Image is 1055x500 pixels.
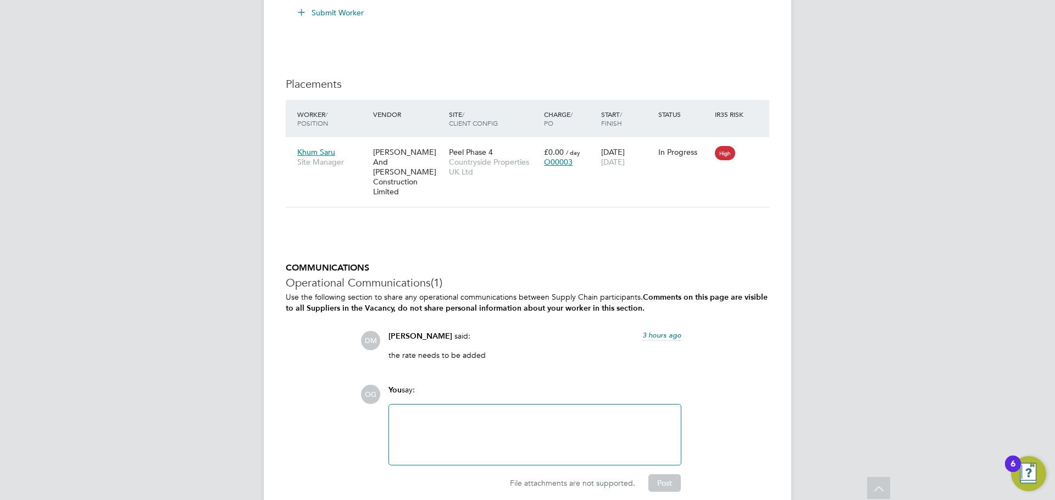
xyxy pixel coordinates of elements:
div: [PERSON_NAME] And [PERSON_NAME] Construction Limited [370,142,446,203]
span: / PO [544,110,573,127]
span: / day [566,148,580,156]
button: Open Resource Center, 6 new notifications [1011,456,1046,491]
div: Status [656,104,713,124]
span: / Position [297,110,328,127]
div: Worker [295,104,370,133]
button: Post [648,474,681,492]
span: OG [361,385,380,404]
span: O00003 [544,157,573,167]
span: High [715,146,735,160]
span: said: [454,331,470,341]
button: Submit Worker [290,4,373,21]
div: [DATE] [598,142,656,172]
span: 3 hours ago [642,330,681,340]
span: (1) [431,276,442,290]
div: IR35 Risk [712,104,750,124]
div: Site [446,104,541,133]
div: say: [388,385,681,404]
span: £0.00 [544,147,564,157]
div: Start [598,104,656,133]
span: / Finish [601,110,622,127]
a: Khum SaruSite Manager[PERSON_NAME] And [PERSON_NAME] Construction LimitedPeel Phase 4Countryside ... [295,141,769,150]
div: 6 [1010,464,1015,478]
p: Use the following section to share any operational communications between Supply Chain participants. [286,292,769,313]
h3: Operational Communications [286,276,769,290]
span: Countryside Properties UK Ltd [449,157,538,177]
span: Peel Phase 4 [449,147,493,157]
b: Comments on this page are visible to all Suppliers in the Vacancy, do not share personal informat... [286,293,768,312]
h5: COMMUNICATIONS [286,262,769,274]
span: Khum Saru [297,147,335,157]
span: File attachments are not supported. [510,478,635,488]
span: [PERSON_NAME] [388,332,452,341]
span: [DATE] [601,157,625,167]
span: You [388,385,402,395]
h3: Placements [286,77,769,91]
div: In Progress [658,147,710,157]
span: DM [361,331,380,350]
div: Vendor [370,104,446,124]
p: the rate needs to be added [388,350,681,360]
span: / Client Config [449,110,498,127]
div: Charge [541,104,598,133]
span: Site Manager [297,157,368,167]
